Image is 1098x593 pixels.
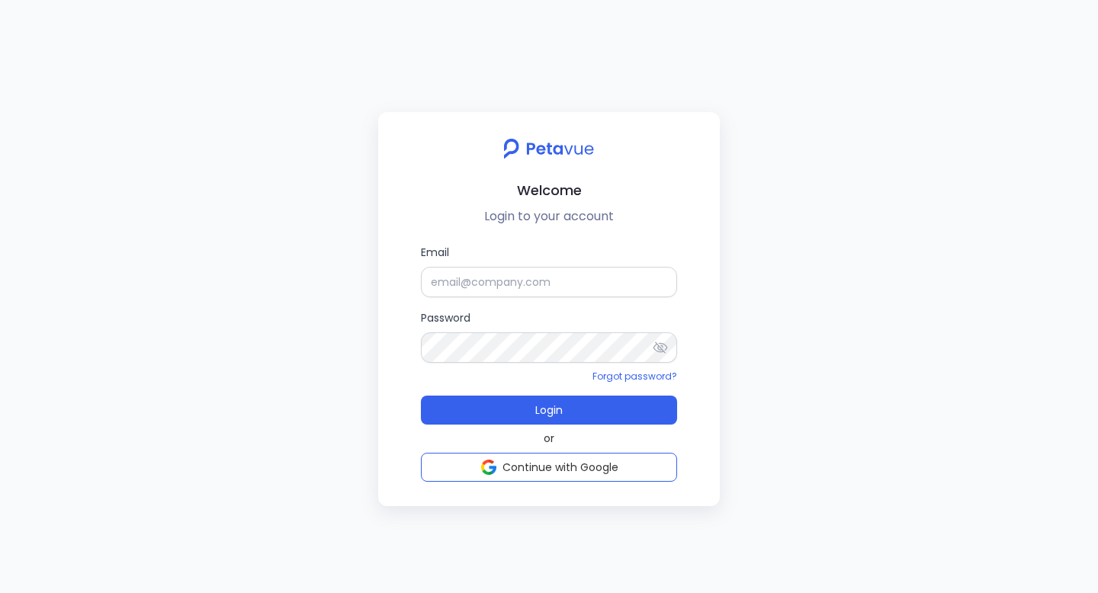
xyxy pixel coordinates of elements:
label: Password [421,309,677,363]
img: petavue logo [493,130,604,167]
label: Email [421,244,677,297]
input: Email [421,267,677,297]
a: Forgot password? [592,370,677,383]
button: Login [421,396,677,425]
h2: Welcome [390,179,708,201]
span: or [544,431,554,447]
button: Continue with Google [421,453,677,482]
span: Continue with Google [502,460,618,475]
span: Login [535,402,563,418]
p: Login to your account [390,207,708,226]
input: Password [421,332,677,363]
